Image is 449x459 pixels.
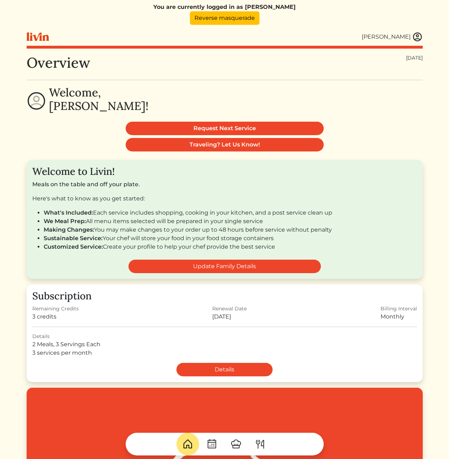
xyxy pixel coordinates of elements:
[190,11,259,25] a: Reverse masquerade
[380,305,417,313] div: Billing Interval
[44,218,86,225] span: We Meal Prep:
[32,290,417,302] h3: Subscription
[49,86,148,113] h2: Welcome, [PERSON_NAME]!
[406,54,423,62] div: [DATE]
[176,363,273,376] a: Details
[32,180,417,189] p: Meals on the table and off your plate.
[44,243,417,251] li: Create your profile to help your chef provide the best service
[27,54,90,71] h1: Overview
[32,194,417,203] p: Here's what to know as you get started:
[44,234,417,243] li: Your chef will store your food in your food storage containers
[212,313,247,321] div: [DATE]
[44,235,103,242] span: Sustainable Service:
[412,32,423,42] img: user_account-e6e16d2ec92f44fc35f99ef0dc9cddf60790bfa021a6ecb1c896eb5d2907b31c.svg
[44,226,94,233] span: Making Changes:
[32,313,79,321] div: 3 credits
[32,305,79,313] div: Remaining Credits
[44,209,417,217] li: Each service includes shopping, cooking in your kitchen, and a post service clean up
[126,122,324,135] a: Request Next Service
[32,333,417,340] div: Details
[44,209,93,216] span: What's Included:
[182,438,193,450] img: House-9bf13187bcbb5817f509fe5e7408150f90897510c4275e13d0d5fca38e0b5951.svg
[32,166,417,178] h3: Welcome to Livin!
[212,305,247,313] div: Renewal Date
[206,438,218,450] img: CalendarDots-5bcf9d9080389f2a281d69619e1c85352834be518fbc73d9501aef674afc0d57.svg
[27,32,49,41] img: livin-logo-a0d97d1a881af30f6274990eb6222085a2533c92bbd1e4f22c21b4f0d0e3210c.svg
[362,33,411,41] div: [PERSON_NAME]
[44,217,417,226] li: All menu items selected will be prepared in your single service
[254,438,266,450] img: ForkKnife-55491504ffdb50bab0c1e09e7649658475375261d09fd45db06cec23bce548bf.svg
[44,226,417,234] li: You may make changes to your order up to 48 hours before service without penalty
[380,313,417,321] div: Monthly
[128,260,321,273] a: Update Family Details
[32,349,417,357] div: 3 services per month
[126,138,324,151] a: Traveling? Let Us Know!
[27,91,46,111] img: profile-circle-6dcd711754eaac681cb4e5fa6e5947ecf152da99a3a386d1f417117c42b37ef2.svg
[230,438,242,450] img: ChefHat-a374fb509e4f37eb0702ca99f5f64f3b6956810f32a249b33092029f8484b388.svg
[32,340,417,349] div: 2 Meals, 3 Servings Each
[44,243,103,250] span: Customized Service:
